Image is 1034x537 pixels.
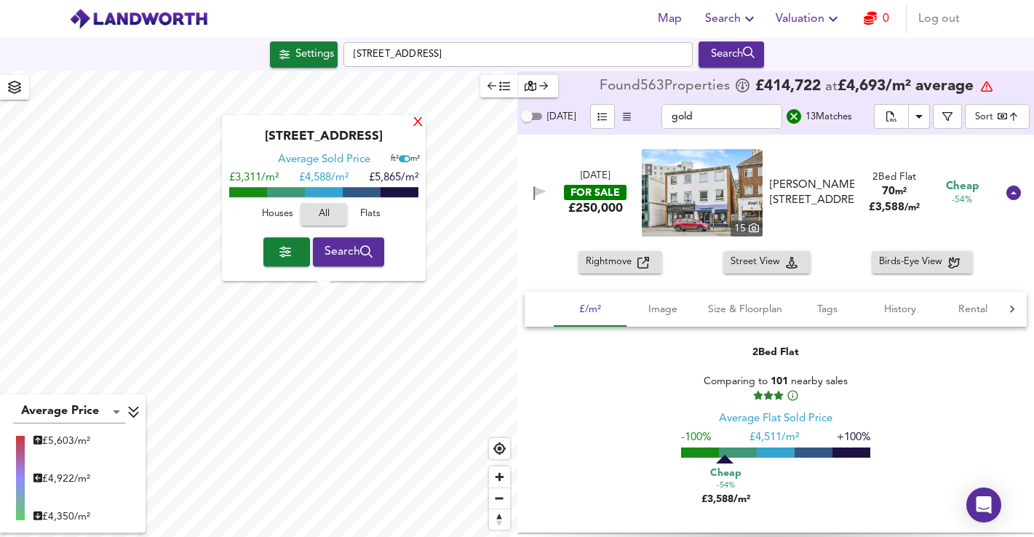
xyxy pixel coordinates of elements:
div: Search [702,45,761,64]
button: Houses [254,204,301,226]
span: Rightmove [586,254,637,271]
div: FOR SALE [564,185,627,200]
button: Birds-Eye View [872,251,973,274]
span: £ 4,511/m² [749,432,798,443]
span: Search [325,242,373,262]
span: Log out [918,9,960,29]
svg: Show Details [1005,184,1022,202]
button: Rightmove [578,251,662,274]
div: X [412,116,424,130]
img: property thumbnail [642,149,763,236]
span: Houses [258,207,297,223]
div: Average Price [13,400,125,423]
div: £ 5,603/m² [33,434,90,448]
button: Search [699,41,765,68]
div: Sort [975,110,993,124]
div: 2 Bed Flat [752,345,799,359]
div: 15 [731,220,763,236]
div: £ 4,922/m² [33,472,90,486]
div: Settings [295,45,334,64]
div: split button [874,104,930,129]
div: 2 Bed Flat [869,170,920,184]
div: [DATE] [581,170,610,183]
button: Map [647,4,693,33]
span: Map [653,9,688,29]
span: £ 4,588/m² [299,173,349,184]
div: Comparing to nearby sales [681,374,870,402]
span: Search [705,9,758,29]
button: 0 [854,4,900,33]
button: Street View [723,251,811,274]
span: 70 [882,186,895,197]
button: Settings [270,41,338,68]
button: Search [699,4,764,33]
span: -100% [681,432,711,443]
span: All [308,207,340,223]
span: / m² [904,203,920,212]
div: £3,588/m² [689,464,762,506]
div: £250,000 [568,200,623,216]
div: Average Flat Sold Price [719,411,832,426]
span: Birds-Eye View [879,254,948,271]
div: Click to configure Search Settings [270,41,338,68]
span: [DATE] [547,112,576,122]
span: £5,865/m² [369,173,418,184]
span: at [825,80,838,94]
button: Zoom in [489,466,510,488]
span: -54% [952,194,972,207]
button: All [301,204,347,226]
span: £ 3,588 [869,202,920,213]
div: [STREET_ADDRESS] [229,130,418,154]
span: £/m² [562,301,618,319]
a: property thumbnail 15 [642,149,763,236]
span: £ 414,722 [755,79,821,94]
div: Average Sold Price [278,154,370,168]
span: Street View [731,254,786,271]
button: search [782,105,806,128]
span: Rental [945,301,1001,319]
span: £ 4,693 / m² average [838,79,974,94]
button: Log out [912,4,966,33]
input: Enter a location... [343,42,693,67]
button: Flats [347,204,394,226]
span: -54% [716,480,734,492]
span: Size & Floorplan [708,301,782,319]
button: Search [313,237,385,266]
button: Zoom out [489,488,510,509]
div: [PERSON_NAME][STREET_ADDRESS] [770,178,854,209]
span: History [872,301,928,319]
span: m² [895,187,907,196]
input: Text Filter... [661,104,782,129]
button: Download Results [908,104,930,129]
div: Sort [965,104,1030,129]
span: 101 [771,376,788,386]
span: Cheap [709,466,741,480]
img: logo [69,8,208,30]
div: £ 4,350/m² [33,509,90,524]
span: Valuation [776,9,842,29]
span: Cheap [946,179,979,194]
span: +100% [837,432,870,443]
button: Reset bearing to north [489,509,510,530]
div: Found 563 Propert ies [600,79,733,94]
div: Run Your Search [699,41,765,68]
span: ft² [391,156,399,164]
button: Find my location [489,438,510,459]
span: Flats [351,207,390,223]
span: Image [635,301,691,319]
span: m² [410,156,420,164]
div: Open Intercom Messenger [966,488,1001,522]
span: £3,311/m² [229,173,279,184]
span: Tags [800,301,855,319]
a: 0 [864,9,889,29]
button: Valuation [770,4,848,33]
div: 13 Match es [806,109,852,124]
